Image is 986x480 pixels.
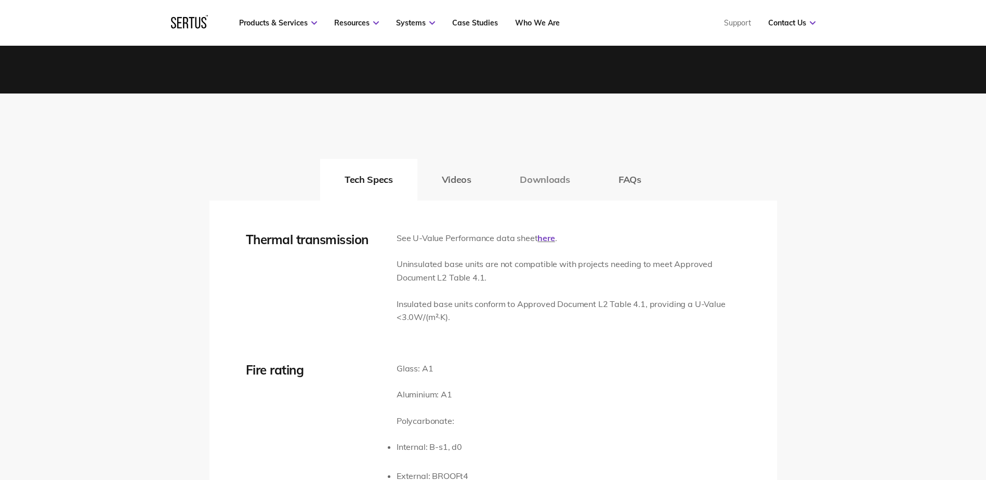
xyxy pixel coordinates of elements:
p: Polycarbonate: [397,415,468,428]
a: Support [724,18,751,28]
a: Contact Us [768,18,816,28]
a: Case Studies [452,18,498,28]
button: FAQs [594,159,666,201]
button: Downloads [495,159,594,201]
p: Glass: A1 [397,362,468,376]
p: Insulated base units conform to Approved Document L2 Table 4.1, providing a U-Value <3.0W/(m²·K). [397,298,741,324]
div: Thermal transmission [246,232,381,247]
a: Products & Services [239,18,317,28]
li: Internal: B-s1, d0 [397,441,468,454]
div: Fire rating [246,362,381,378]
p: Aluminium: A1 [397,388,468,402]
p: Uninsulated base units are not compatible with projects needing to meet Approved Document L2 Tabl... [397,258,741,284]
a: Systems [396,18,435,28]
a: Resources [334,18,379,28]
a: here [537,233,555,243]
p: See U-Value Performance data sheet . [397,232,741,245]
button: Videos [417,159,496,201]
a: Who We Are [515,18,560,28]
iframe: Chat Widget [799,359,986,480]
